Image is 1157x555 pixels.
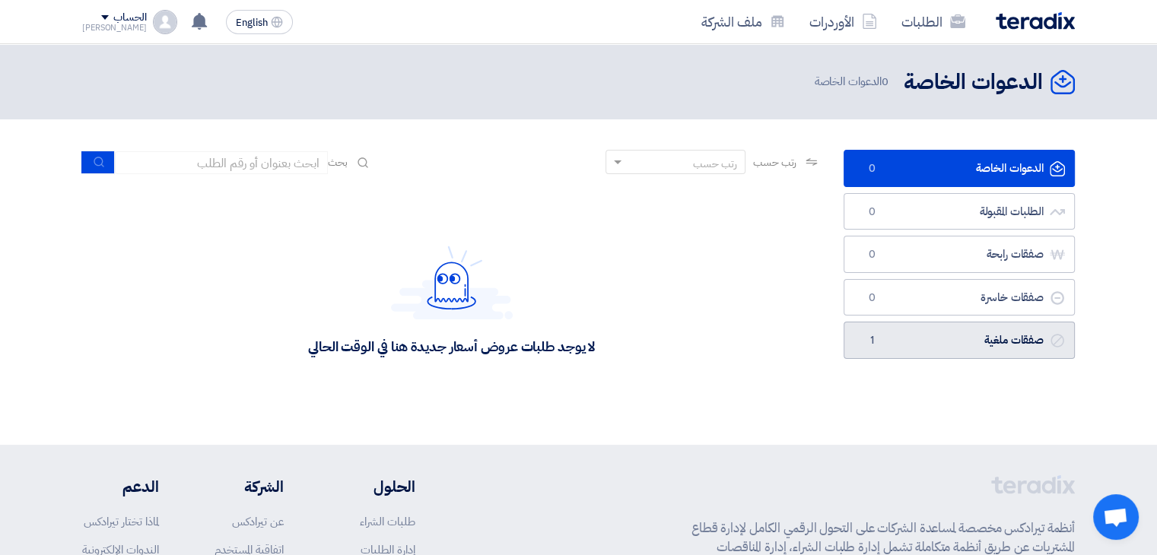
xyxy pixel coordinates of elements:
[863,333,881,348] span: 1
[693,156,737,172] div: رتب حسب
[863,290,881,306] span: 0
[753,154,796,170] span: رتب حسب
[1093,494,1139,540] a: Open chat
[814,73,892,90] span: الدعوات الخاصة
[797,4,889,40] a: الأوردرات
[236,17,268,28] span: English
[113,11,146,24] div: الحساب
[84,513,159,530] a: لماذا تختار تيرادكس
[863,205,881,220] span: 0
[391,246,513,319] img: Hello
[360,513,415,530] a: طلبات الشراء
[226,10,293,34] button: English
[844,236,1075,273] a: صفقات رابحة0
[328,154,348,170] span: بحث
[153,10,177,34] img: profile_test.png
[82,24,147,32] div: [PERSON_NAME]
[308,338,595,355] div: لا يوجد طلبات عروض أسعار جديدة هنا في الوقت الحالي
[689,4,797,40] a: ملف الشركة
[115,151,328,174] input: ابحث بعنوان أو رقم الطلب
[329,475,415,498] li: الحلول
[205,475,284,498] li: الشركة
[232,513,284,530] a: عن تيرادكس
[863,161,881,176] span: 0
[863,247,881,262] span: 0
[882,73,888,90] span: 0
[82,475,159,498] li: الدعم
[844,150,1075,187] a: الدعوات الخاصة0
[844,279,1075,316] a: صفقات خاسرة0
[904,68,1043,97] h2: الدعوات الخاصة
[889,4,977,40] a: الطلبات
[996,12,1075,30] img: Teradix logo
[844,193,1075,230] a: الطلبات المقبولة0
[844,322,1075,359] a: صفقات ملغية1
